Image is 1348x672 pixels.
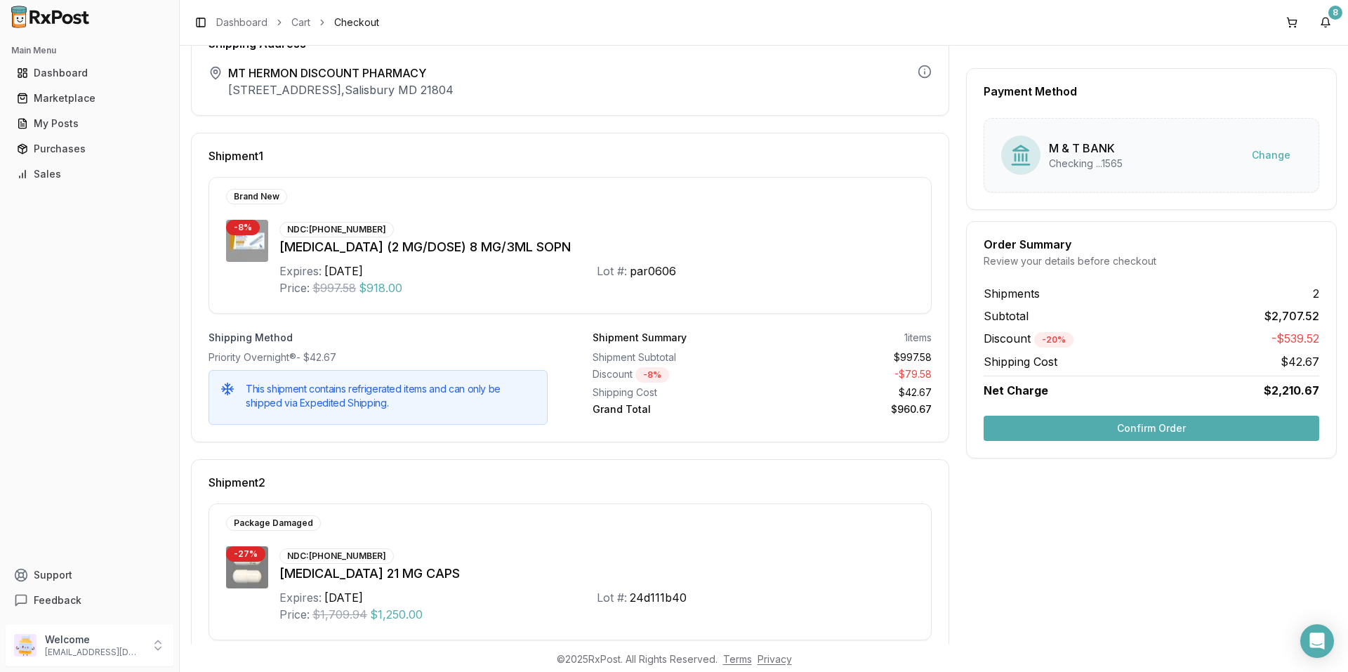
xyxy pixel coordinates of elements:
[11,60,168,86] a: Dashboard
[45,633,143,647] p: Welcome
[279,237,914,257] div: [MEDICAL_DATA] (2 MG/DOSE) 8 MG/3ML SOPN
[768,402,932,416] div: $960.67
[334,15,379,29] span: Checkout
[279,263,322,279] div: Expires:
[984,285,1040,302] span: Shipments
[209,350,548,364] div: Priority Overnight® - $42.67
[312,606,367,623] span: $1,709.94
[984,416,1319,441] button: Confirm Order
[593,331,687,345] div: Shipment Summary
[11,162,168,187] a: Sales
[904,331,932,345] div: 1 items
[6,562,173,588] button: Support
[209,331,548,345] label: Shipping Method
[593,386,757,400] div: Shipping Cost
[209,38,932,49] div: Shipping Address
[228,65,454,81] span: MT HERMON DISCOUNT PHARMACY
[593,367,757,383] div: Discount
[1034,332,1073,348] div: - 20 %
[226,546,265,562] div: - 27 %
[1271,330,1319,348] span: -$539.52
[984,308,1029,324] span: Subtotal
[228,81,454,98] p: [STREET_ADDRESS] , Salisbury MD 21804
[17,91,162,105] div: Marketplace
[11,45,168,56] h2: Main Menu
[1328,6,1342,20] div: 8
[1049,157,1123,171] div: Checking ...1565
[768,367,932,383] div: - $79.58
[6,138,173,160] button: Purchases
[768,386,932,400] div: $42.67
[6,112,173,135] button: My Posts
[984,254,1319,268] div: Review your details before checkout
[758,653,792,665] a: Privacy
[226,515,321,531] div: Package Damaged
[279,564,914,584] div: [MEDICAL_DATA] 21 MG CAPS
[984,239,1319,250] div: Order Summary
[630,263,676,279] div: par0606
[14,634,37,657] img: User avatar
[209,150,263,162] span: Shipment 1
[246,382,536,410] h5: This shipment contains refrigerated items and can only be shipped via Expedited Shipping.
[226,189,287,204] div: Brand New
[1241,143,1302,168] button: Change
[17,142,162,156] div: Purchases
[723,653,752,665] a: Terms
[279,548,394,564] div: NDC: [PHONE_NUMBER]
[6,163,173,185] button: Sales
[291,15,310,29] a: Cart
[370,606,423,623] span: $1,250.00
[597,263,627,279] div: Lot #:
[630,589,687,606] div: 24d111b40
[1264,382,1319,399] span: $2,210.67
[635,367,669,383] div: - 8 %
[17,117,162,131] div: My Posts
[226,220,268,262] img: Ozempic (2 MG/DOSE) 8 MG/3ML SOPN
[359,279,402,296] span: $918.00
[1049,140,1123,157] div: M & T BANK
[324,263,363,279] div: [DATE]
[279,606,310,623] div: Price:
[216,15,267,29] a: Dashboard
[11,111,168,136] a: My Posts
[17,167,162,181] div: Sales
[6,588,173,613] button: Feedback
[279,589,322,606] div: Expires:
[1264,308,1319,324] span: $2,707.52
[216,15,379,29] nav: breadcrumb
[279,222,394,237] div: NDC: [PHONE_NUMBER]
[984,353,1057,370] span: Shipping Cost
[593,402,757,416] div: Grand Total
[6,6,95,28] img: RxPost Logo
[209,477,265,488] span: Shipment 2
[6,87,173,110] button: Marketplace
[17,66,162,80] div: Dashboard
[312,279,356,296] span: $997.58
[11,136,168,162] a: Purchases
[768,350,932,364] div: $997.58
[1300,624,1334,658] div: Open Intercom Messenger
[984,86,1319,97] div: Payment Method
[11,86,168,111] a: Marketplace
[1314,11,1337,34] button: 8
[1281,353,1319,370] span: $42.67
[984,331,1073,345] span: Discount
[984,383,1048,397] span: Net Charge
[593,350,757,364] div: Shipment Subtotal
[597,589,627,606] div: Lot #:
[45,647,143,658] p: [EMAIL_ADDRESS][DOMAIN_NAME]
[279,279,310,296] div: Price:
[324,589,363,606] div: [DATE]
[1313,285,1319,302] span: 2
[226,546,268,588] img: Caplyta 21 MG CAPS
[34,593,81,607] span: Feedback
[6,62,173,84] button: Dashboard
[226,220,260,235] div: - 8 %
